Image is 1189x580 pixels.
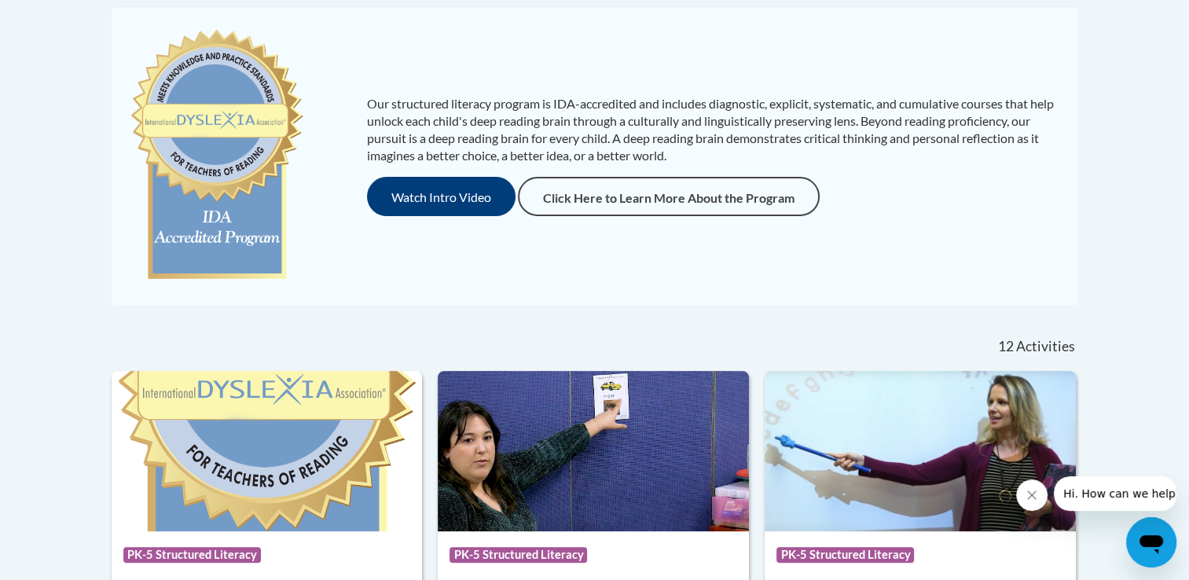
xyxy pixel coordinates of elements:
[1054,476,1176,511] iframe: Message from company
[765,371,1076,531] img: Course Logo
[997,338,1013,355] span: 12
[367,177,516,216] button: Watch Intro Video
[776,547,914,563] span: PK-5 Structured Literacy
[1016,338,1075,355] span: Activities
[1016,479,1048,511] iframe: Close message
[9,11,127,24] span: Hi. How can we help?
[1126,517,1176,567] iframe: Button to launch messaging window
[518,177,820,216] a: Click Here to Learn More About the Program
[127,22,307,289] img: c477cda6-e343-453b-bfce-d6f9e9818e1c.png
[367,95,1062,164] p: Our structured literacy program is IDA-accredited and includes diagnostic, explicit, systematic, ...
[438,371,749,531] img: Course Logo
[123,547,261,563] span: PK-5 Structured Literacy
[450,547,587,563] span: PK-5 Structured Literacy
[112,371,423,531] img: Course Logo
